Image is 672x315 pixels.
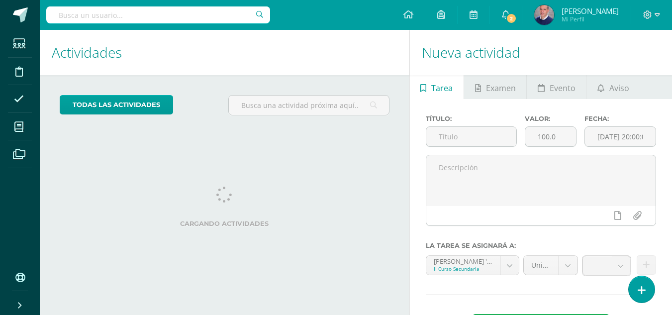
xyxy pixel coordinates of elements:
a: Evento [527,75,586,99]
input: Puntos máximos [525,127,576,146]
input: Busca un usuario... [46,6,270,23]
label: Título: [426,115,517,122]
label: La tarea se asignará a: [426,242,656,249]
span: Examen [486,76,516,100]
a: Examen [464,75,526,99]
span: Aviso [609,76,629,100]
a: Aviso [586,75,640,99]
input: Busca una actividad próxima aquí... [229,96,388,115]
label: Fecha: [584,115,656,122]
h1: Nueva actividad [422,30,660,75]
label: Valor: [525,115,576,122]
img: 1515e9211533a8aef101277efa176555.png [534,5,554,25]
input: Fecha de entrega [585,127,656,146]
div: [PERSON_NAME] '[PERSON_NAME]' [434,256,492,265]
a: Unidad 4 [524,256,577,275]
span: Evento [550,76,576,100]
a: [PERSON_NAME] '[PERSON_NAME]'II Curso Secundaria [426,256,519,275]
a: Tarea [410,75,464,99]
h1: Actividades [52,30,397,75]
label: Cargando actividades [60,220,389,227]
span: Tarea [431,76,453,100]
span: Unidad 4 [531,256,551,275]
a: todas las Actividades [60,95,173,114]
span: Mi Perfil [562,15,619,23]
input: Título [426,127,517,146]
div: II Curso Secundaria [434,265,492,272]
span: 2 [506,13,517,24]
span: [PERSON_NAME] [562,6,619,16]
